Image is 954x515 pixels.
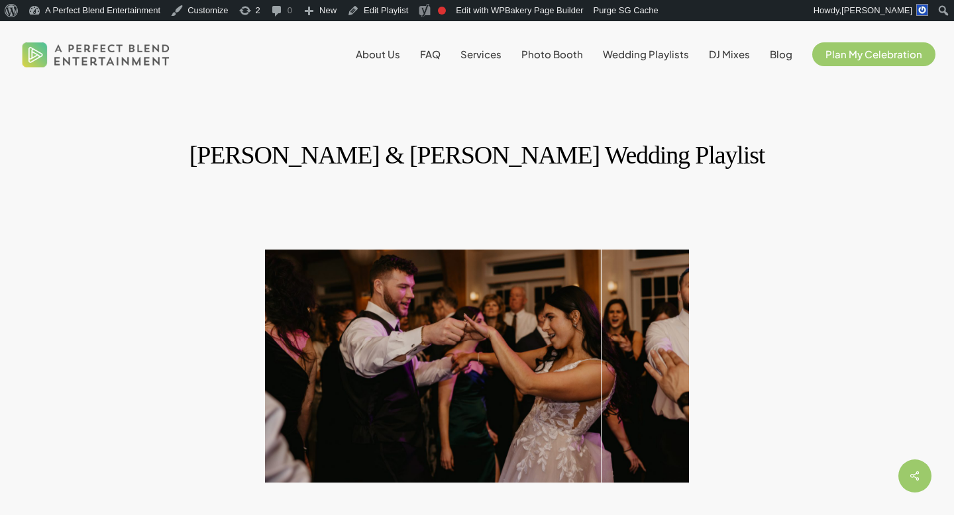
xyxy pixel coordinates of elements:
[841,5,912,15] span: [PERSON_NAME]
[521,48,583,60] span: Photo Booth
[709,48,750,60] span: DJ Mixes
[460,48,502,60] span: Services
[603,48,689,60] span: Wedding Playlists
[603,49,689,60] a: Wedding Playlists
[420,48,441,60] span: FAQ
[521,49,583,60] a: Photo Booth
[770,48,792,60] span: Blog
[460,49,502,60] a: Services
[19,30,174,78] img: A Perfect Blend Entertainment
[40,127,914,183] h1: [PERSON_NAME] & [PERSON_NAME] Wedding Playlist
[356,48,400,60] span: About Us
[709,49,750,60] a: DJ Mixes
[420,49,441,60] a: FAQ
[825,48,922,60] span: Plan My Celebration
[438,7,446,15] div: Focus keyphrase not set
[770,49,792,60] a: Blog
[812,49,935,60] a: Plan My Celebration
[356,49,400,60] a: About Us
